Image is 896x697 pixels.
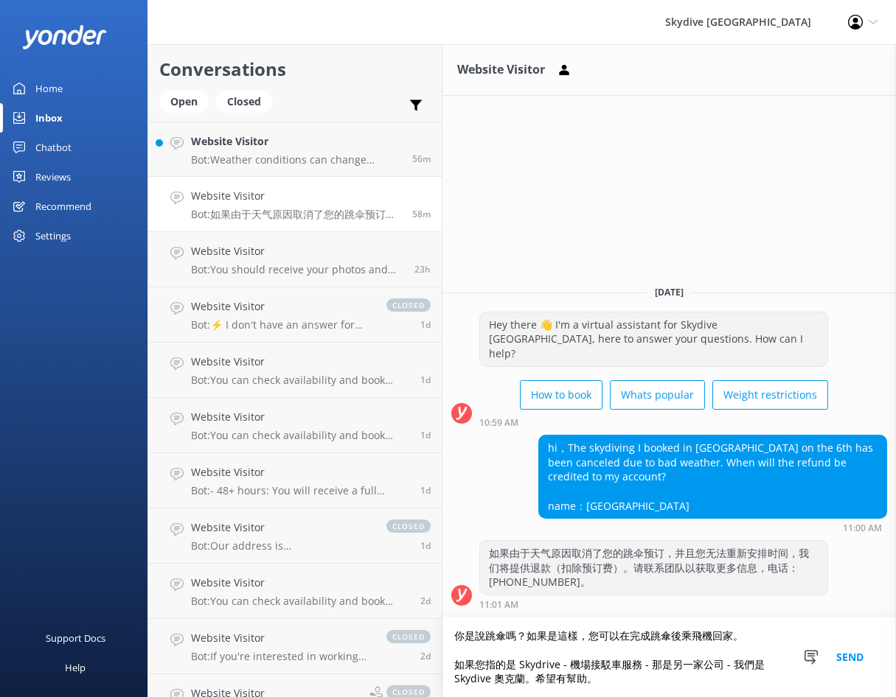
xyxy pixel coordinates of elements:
[148,453,442,508] a: Website VisitorBot:- 48+ hours: You will receive a full refund. - 24-48 hours: You will receive a...
[414,263,431,276] span: Oct 08 2025 12:31pm (UTC +13:00) Pacific/Auckland
[35,221,71,251] div: Settings
[480,541,827,595] div: 如果由于天气原因取消了您的跳伞预订，并且您无法重新安排时间，我们将提供退款（扣除预订费）。请联系团队以获取更多信息，电话：[PHONE_NUMBER]。
[412,208,431,220] span: Oct 09 2025 11:00am (UTC +13:00) Pacific/Auckland
[191,354,409,370] h4: Website Visitor
[479,418,518,427] strong: 10:59 AM
[412,153,431,165] span: Oct 09 2025 11:03am (UTC +13:00) Pacific/Auckland
[159,93,216,109] a: Open
[191,575,409,591] h4: Website Visitor
[191,298,372,315] h4: Website Visitor
[35,103,63,133] div: Inbox
[191,539,372,553] p: Bot: Our address is [STREET_ADDRESS]. If using a GPS, ensure you specify Parakai, as there are se...
[191,630,372,646] h4: Website Visitor
[148,122,442,177] a: Website VisitorBot:Weather conditions can change quickly, so please contact us 60 minutes prior t...
[148,232,442,287] a: Website VisitorBot:You should receive your photos and videos via a link emailed to you within 24 ...
[148,398,442,453] a: Website VisitorBot:You can check availability and book your skydiving experience on our website b...
[843,524,882,533] strong: 11:00 AM
[46,623,105,653] div: Support Docs
[65,653,86,682] div: Help
[191,484,409,497] p: Bot: - 48+ hours: You will receive a full refund. - 24-48 hours: You will receive a 50% refund. -...
[420,595,431,607] span: Oct 07 2025 11:52am (UTC +13:00) Pacific/Auckland
[191,243,403,259] h4: Website Visitor
[457,60,545,80] h3: Website Visitor
[646,286,692,298] span: [DATE]
[216,93,279,109] a: Closed
[520,380,602,410] button: How to book
[148,343,442,398] a: Website VisitorBot:You can check availability and book your skydiving experience on our website b...
[148,564,442,619] a: Website VisitorBot:You can check availability and book your skydiving experience on our website b...
[420,429,431,441] span: Oct 07 2025 04:12pm (UTC +13:00) Pacific/Auckland
[386,519,431,533] span: closed
[420,650,431,662] span: Oct 06 2025 11:16pm (UTC +13:00) Pacific/Auckland
[191,153,401,167] p: Bot: Weather conditions can change quickly, so please contact us 60 minutes prior to your booking...
[148,508,442,564] a: Website VisitorBot:Our address is [STREET_ADDRESS]. If using a GPS, ensure you specify Parakai, a...
[822,617,878,697] button: Send
[191,374,409,387] p: Bot: You can check availability and book your skydiving experience on our website by clicking 'Bo...
[420,318,431,331] span: Oct 08 2025 12:38am (UTC +13:00) Pacific/Auckland
[191,318,372,332] p: Bot: ⚡ I don't have an answer for that in my knowledge base. Please try and rephrase your questio...
[148,177,442,232] a: Website VisitorBot:如果由于天气原因取消了您的跳伞预订，并且您无法重新安排时间，我们将提供退款（扣除预订费）。请联系团队以获取更多信息，电话：[PHONE_NUMBER]。58m
[191,188,401,204] h4: Website Visitor
[216,91,272,113] div: Closed
[159,55,431,83] h2: Conversations
[386,298,431,312] span: closed
[610,380,705,410] button: Whats popular
[35,162,71,192] div: Reviews
[191,429,409,442] p: Bot: You can check availability and book your skydiving experience on our website by clicking 'Bo...
[148,287,442,343] a: Website VisitorBot:⚡ I don't have an answer for that in my knowledge base. Please try and rephras...
[159,91,209,113] div: Open
[480,312,827,366] div: Hey there 👋 I'm a virtual assistant for Skydive [GEOGRAPHIC_DATA], here to answer your questions....
[712,380,828,410] button: Weight restrictions
[22,25,107,49] img: yonder-white-logo.png
[191,595,409,608] p: Bot: You can check availability and book your skydiving experience on our website by clicking 'Bo...
[442,617,896,697] textarea: 你是說跳傘嗎？如果是這樣，您可以在完成跳傘後乘飛機回家。 如果您指的是 Skydrive - 機場接駁車服務 - 那是另一家公司 - 我們是 Skydive 奧克蘭。希望有幫助。
[539,435,886,518] div: hi，The skydiving I booked in [GEOGRAPHIC_DATA] on the 6th has been canceled due to bad weather. W...
[191,519,372,536] h4: Website Visitor
[479,417,828,427] div: Oct 09 2025 10:59am (UTC +13:00) Pacific/Auckland
[191,464,409,480] h4: Website Visitor
[191,133,401,150] h4: Website Visitor
[35,192,91,221] div: Recommend
[35,133,72,162] div: Chatbot
[386,630,431,643] span: closed
[420,539,431,552] span: Oct 07 2025 01:24pm (UTC +13:00) Pacific/Auckland
[479,600,518,609] strong: 11:01 AM
[479,599,828,609] div: Oct 09 2025 11:01am (UTC +13:00) Pacific/Auckland
[191,409,409,425] h4: Website Visitor
[191,263,403,276] p: Bot: You should receive your photos and videos via a link emailed to you within 24 hours of your ...
[191,208,401,221] p: Bot: 如果由于天气原因取消了您的跳伞预订，并且您无法重新安排时间，我们将提供退款（扣除预订费）。请联系团队以获取更多信息，电话：[PHONE_NUMBER]。
[538,522,887,533] div: Oct 09 2025 11:00am (UTC +13:00) Pacific/Auckland
[420,484,431,497] span: Oct 07 2025 02:53pm (UTC +13:00) Pacific/Auckland
[420,374,431,386] span: Oct 07 2025 05:28pm (UTC +13:00) Pacific/Auckland
[35,74,63,103] div: Home
[148,619,442,674] a: Website VisitorBot:If you're interested in working for us, please send your CV to [PERSON_NAME][E...
[191,650,372,663] p: Bot: If you're interested in working for us, please send your CV to [PERSON_NAME][EMAIL_ADDRESS][...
